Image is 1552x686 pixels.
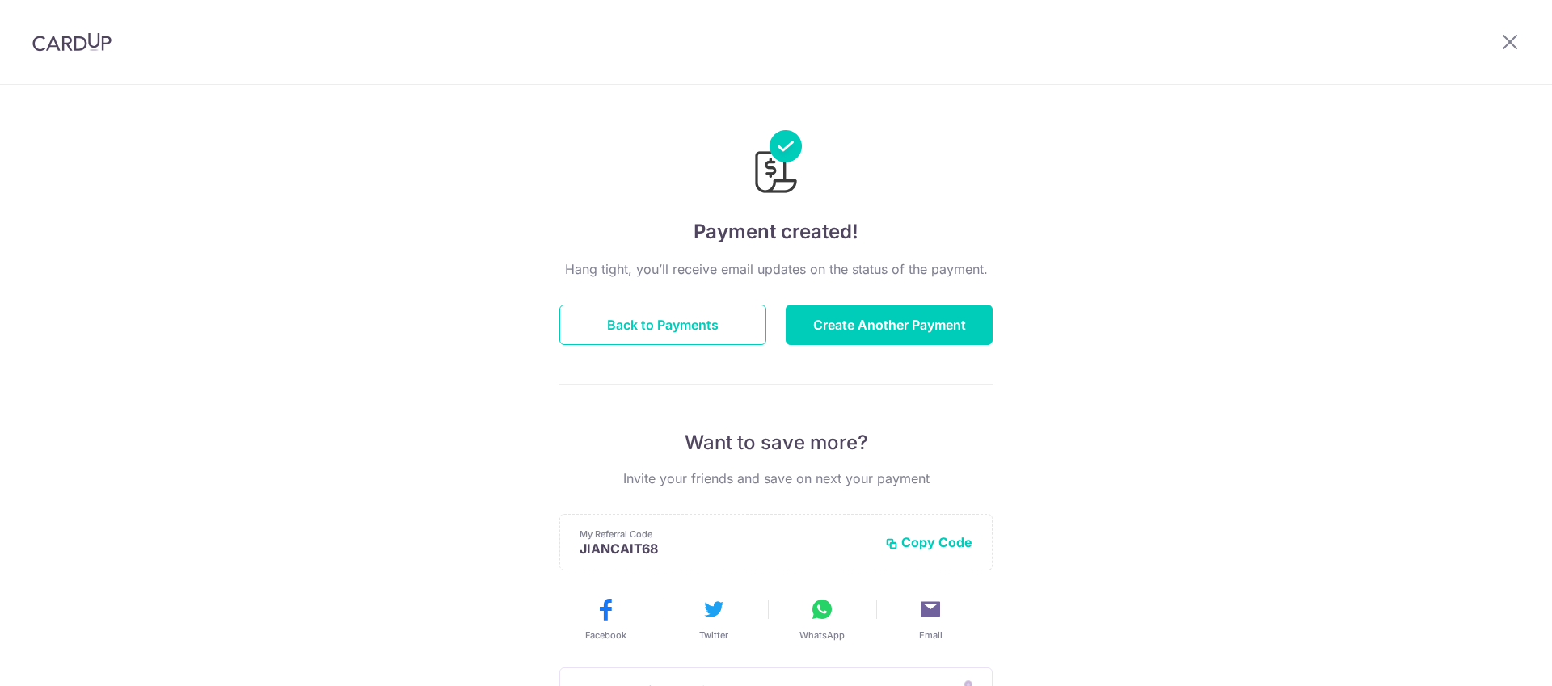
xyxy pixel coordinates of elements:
button: Email [883,596,978,642]
h4: Payment created! [559,217,993,246]
button: Twitter [666,596,761,642]
img: CardUp [32,32,112,52]
button: Back to Payments [559,305,766,345]
button: Facebook [558,596,653,642]
iframe: Opens a widget where you can find more information [1448,638,1536,678]
img: Payments [750,130,802,198]
p: JIANCAIT68 [580,541,872,557]
p: Want to save more? [559,430,993,456]
p: Invite your friends and save on next your payment [559,469,993,488]
button: Create Another Payment [786,305,993,345]
button: Copy Code [885,534,972,550]
p: Hang tight, you’ll receive email updates on the status of the payment. [559,259,993,279]
span: Email [919,629,943,642]
span: Facebook [585,629,626,642]
p: My Referral Code [580,528,872,541]
button: WhatsApp [774,596,870,642]
span: Twitter [699,629,728,642]
span: WhatsApp [799,629,845,642]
